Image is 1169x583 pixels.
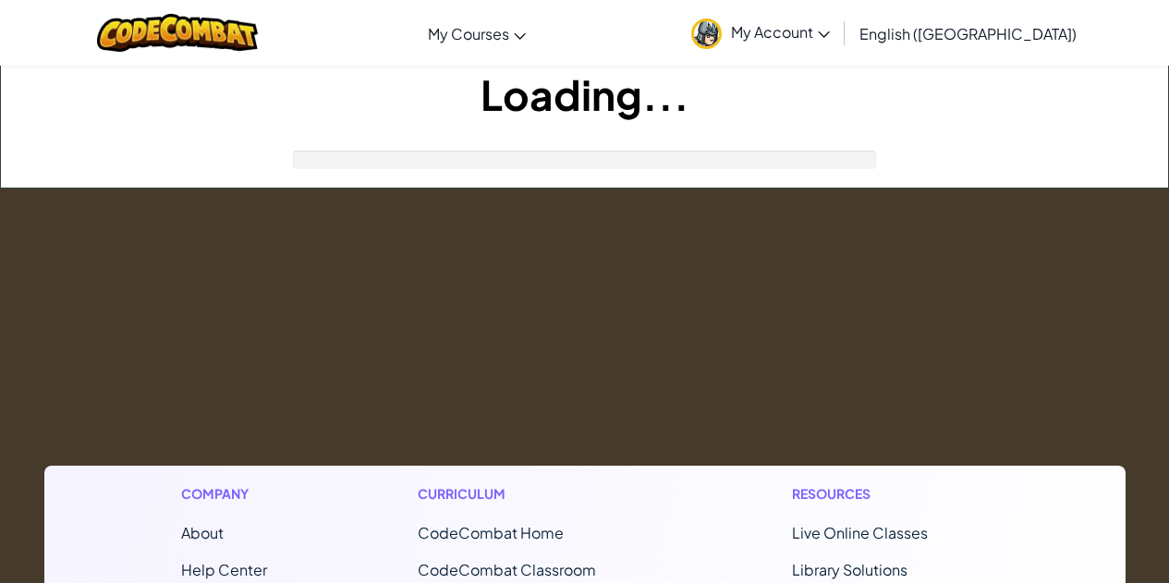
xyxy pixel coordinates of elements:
img: avatar [691,18,722,49]
h1: Loading... [1,66,1168,123]
img: CodeCombat logo [97,14,259,52]
a: Live Online Classes [792,523,928,542]
span: My Account [731,22,830,42]
a: English ([GEOGRAPHIC_DATA]) [850,8,1086,58]
h1: Curriculum [418,484,641,504]
a: Library Solutions [792,560,907,579]
span: CodeCombat Home [418,523,564,542]
a: CodeCombat Classroom [418,560,596,579]
a: My Account [682,4,839,62]
a: Help Center [181,560,267,579]
a: About [181,523,224,542]
h1: Resources [792,484,989,504]
span: English ([GEOGRAPHIC_DATA]) [859,24,1077,43]
span: My Courses [428,24,509,43]
a: My Courses [419,8,535,58]
h1: Company [181,484,267,504]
